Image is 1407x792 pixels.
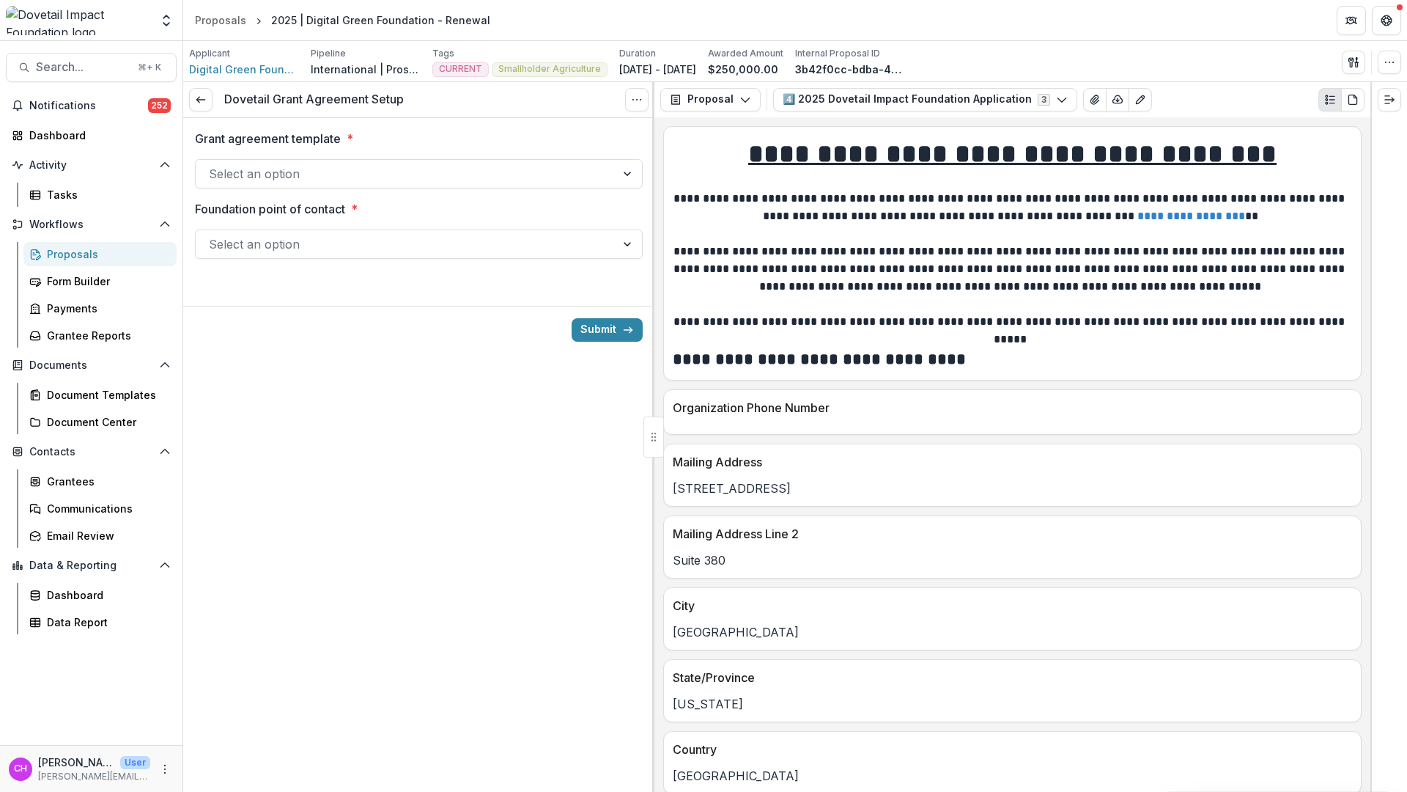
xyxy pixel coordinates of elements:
span: CURRENT [439,64,482,74]
button: Notifications252 [6,94,177,117]
p: User [120,756,150,769]
div: Proposals [47,246,165,262]
p: Duration [619,47,656,60]
div: Grantee Reports [47,328,165,343]
p: Awarded Amount [708,47,783,60]
button: Partners [1337,6,1366,35]
a: Form Builder [23,269,177,293]
a: Email Review [23,524,177,548]
button: View Attached Files [1083,88,1107,111]
a: Dashboard [6,123,177,147]
button: Get Help [1372,6,1401,35]
button: Proposal [660,88,761,111]
div: 2025 | Digital Green Foundation - Renewal [271,12,490,28]
span: Documents [29,359,153,372]
button: PDF view [1341,88,1364,111]
p: Internal Proposal ID [795,47,880,60]
p: [PERSON_NAME][EMAIL_ADDRESS][DOMAIN_NAME] [38,770,150,783]
p: Organization Phone Number [673,399,1346,417]
p: [US_STATE] [673,695,1352,713]
a: Proposals [23,242,177,266]
button: Expand right [1378,88,1401,111]
button: Open Contacts [6,440,177,463]
button: 4️⃣ 2025 Dovetail Impact Foundation Application3 [773,88,1077,111]
div: Form Builder [47,274,165,289]
div: Courtney Eker Hardy [14,764,27,774]
button: Plaintext view [1318,88,1342,111]
a: Grantees [23,469,177,494]
a: Dashboard [23,583,177,607]
p: Applicant [189,47,230,60]
h3: Dovetail Grant Agreement Setup [224,92,404,106]
button: Search... [6,53,177,82]
p: Foundation point of contact [195,200,345,218]
p: Grant agreement template [195,130,341,147]
div: Data Report [47,615,165,630]
nav: breadcrumb [189,10,496,31]
a: Payments [23,296,177,320]
span: 252 [148,98,171,113]
p: [DATE] - [DATE] [619,62,696,77]
img: Dovetail Impact Foundation logo [6,6,150,35]
span: Notifications [29,100,148,112]
a: Data Report [23,610,177,634]
button: Edit as form [1129,88,1152,111]
a: Document Templates [23,383,177,407]
p: Suite 380 [673,551,1352,569]
p: Mailing Address [673,453,1346,471]
div: Grantees [47,474,165,489]
button: More [156,760,174,778]
p: [PERSON_NAME] [PERSON_NAME] [38,755,114,770]
div: Dashboard [47,587,165,603]
p: Tags [432,47,454,60]
span: Activity [29,159,153,172]
p: [STREET_ADDRESS] [673,480,1352,497]
a: Grantee Reports [23,323,177,348]
div: Payments [47,301,165,316]
p: Mailing Address Line 2 [673,525,1346,543]
span: Smallholder Agriculture [498,64,601,74]
div: Document Center [47,414,165,430]
div: ⌘ + K [135,59,164,76]
div: Proposals [195,12,246,28]
a: Tasks [23,183,177,207]
div: Tasks [47,187,165,202]
p: International | Prospects Pipeline [311,62,421,77]
p: Country [673,741,1346,758]
p: [GEOGRAPHIC_DATA] [673,767,1352,785]
span: Data & Reporting [29,560,153,572]
span: Workflows [29,219,153,231]
button: Options [625,88,649,111]
p: [GEOGRAPHIC_DATA] [673,623,1352,641]
button: Open entity switcher [156,6,177,35]
a: Document Center [23,410,177,434]
p: City [673,597,1346,615]
div: Communications [47,501,165,516]
div: Document Templates [47,387,165,403]
div: Email Review [47,528,165,543]
span: Search... [36,60,129,74]
button: Open Documents [6,353,177,377]
a: Communications [23,496,177,521]
span: Contacts [29,446,153,458]
button: Submit [572,318,643,342]
a: Proposals [189,10,252,31]
button: Open Data & Reporting [6,554,177,577]
p: 3b42f0cc-bdba-4eac-baaa-a41075aee147 [795,62,905,77]
p: $250,000.00 [708,62,778,77]
div: Dashboard [29,128,165,143]
p: Pipeline [311,47,346,60]
p: State/Province [673,669,1346,686]
a: Digital Green Foundation [189,62,299,77]
button: Open Activity [6,153,177,177]
button: Open Workflows [6,213,177,236]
